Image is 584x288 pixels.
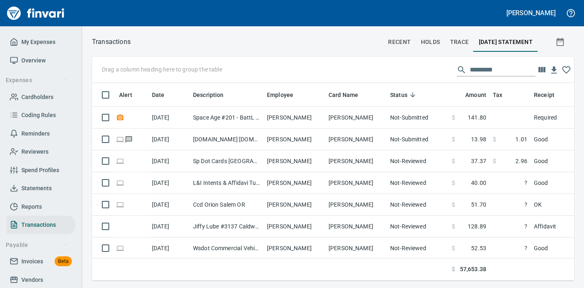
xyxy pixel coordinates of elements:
[515,157,527,165] span: 2.96
[116,245,124,251] span: Online transaction
[452,265,455,274] span: $
[387,107,448,129] td: Not-Submitted
[387,216,448,237] td: Not-Reviewed
[452,157,455,165] span: $
[325,172,387,194] td: [PERSON_NAME]
[152,90,165,100] span: Date
[493,244,527,252] span: ?
[149,129,190,150] td: [DATE]
[387,150,448,172] td: Not-Reviewed
[493,222,527,230] span: ?
[124,136,133,142] span: Has messages
[7,252,75,271] a: InvoicesBeta
[452,222,455,230] span: $
[7,33,75,51] a: My Expenses
[390,90,418,100] span: Status
[479,37,533,47] span: [DATE] Statement
[387,237,448,259] td: Not-Reviewed
[493,200,527,209] span: ?
[7,143,75,161] a: Reviewers
[264,216,325,237] td: [PERSON_NAME]
[452,135,455,143] span: $
[536,64,548,76] button: Choose columns to display
[264,172,325,194] td: [PERSON_NAME]
[2,73,71,88] button: Expenses
[264,129,325,150] td: [PERSON_NAME]
[468,222,486,230] span: 128.89
[471,135,486,143] span: 13.98
[190,129,264,150] td: [DOMAIN_NAME] [DOMAIN_NAME][URL] WA
[190,194,264,216] td: Ccd Orion Salem OR
[149,107,190,129] td: [DATE]
[452,200,455,209] span: $
[387,172,448,194] td: Not-Reviewed
[190,107,264,129] td: Space Age #201 - BattL Battle Ground [GEOGRAPHIC_DATA]
[190,150,264,172] td: Sp Dot Cards [GEOGRAPHIC_DATA] [GEOGRAPHIC_DATA]
[21,256,43,267] span: Invoices
[21,275,43,285] span: Vendors
[116,158,124,164] span: Online transaction
[515,135,527,143] span: 1.01
[7,88,75,106] a: Cardholders
[119,90,132,100] span: Alert
[190,216,264,237] td: Jiffy Lube #3137 Caldwell ID
[325,237,387,259] td: [PERSON_NAME]
[387,194,448,216] td: Not-Reviewed
[450,37,469,47] span: trace
[471,200,486,209] span: 51.70
[325,129,387,150] td: [PERSON_NAME]
[7,51,75,70] a: Overview
[325,216,387,237] td: [PERSON_NAME]
[21,220,56,230] span: Transactions
[387,129,448,150] td: Not-Submitted
[325,150,387,172] td: [PERSON_NAME]
[455,90,486,100] span: Amount
[452,179,455,187] span: $
[267,90,304,100] span: Employee
[7,179,75,198] a: Statements
[116,136,124,142] span: Online transaction
[7,106,75,124] a: Coding Rules
[5,3,67,23] a: Finvari
[421,37,440,47] span: holds
[149,172,190,194] td: [DATE]
[534,90,565,100] span: Receipt
[493,90,502,100] span: Tax
[548,64,560,76] button: Download Table
[329,90,358,100] span: Card Name
[493,222,527,230] span: Unable to determine tax
[21,110,56,120] span: Coding Rules
[493,244,527,252] span: Unable to determine tax
[21,55,46,66] span: Overview
[7,198,75,216] a: Reports
[325,194,387,216] td: [PERSON_NAME]
[92,37,131,47] nav: breadcrumb
[152,90,175,100] span: Date
[7,161,75,180] a: Spend Profiles
[116,115,124,120] span: Receipt Required
[102,65,222,74] p: Drag a column heading here to group the table
[21,147,48,157] span: Reviewers
[116,202,124,207] span: Online transaction
[119,90,143,100] span: Alert
[560,64,573,76] button: Click to remember these column choices
[264,237,325,259] td: [PERSON_NAME]
[390,90,407,100] span: Status
[325,107,387,129] td: [PERSON_NAME]
[471,179,486,187] span: 40.00
[6,240,68,250] span: Payable
[548,32,574,52] button: Show transactions within a particular date range
[2,237,71,253] button: Payable
[460,265,486,274] span: 57,653.38
[149,150,190,172] td: [DATE]
[493,135,527,143] span: AI confidence: 99.0%
[116,180,124,185] span: Online transaction
[452,244,455,252] span: $
[504,7,558,19] button: [PERSON_NAME]
[493,135,496,143] span: $
[471,244,486,252] span: 52.53
[493,179,527,187] span: Unable to determine tax
[506,9,556,17] h5: [PERSON_NAME]
[493,157,496,165] span: $
[149,194,190,216] td: [DATE]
